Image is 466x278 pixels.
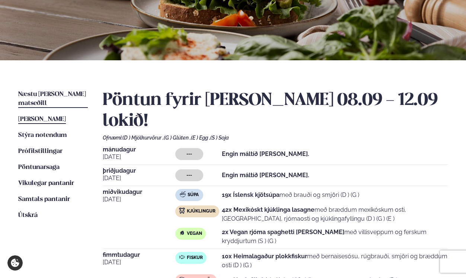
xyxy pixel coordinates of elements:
span: (E ) Egg , [191,135,210,141]
span: Vikulegar pantanir [18,180,74,186]
img: chicken.svg [179,208,185,214]
img: soup.svg [180,191,186,197]
p: með bernaisesósu, rúgbrauði, smjöri og bræddum osti (D ) (G ) [222,252,448,270]
a: Útskrá [18,211,38,220]
span: Næstu [PERSON_NAME] matseðill [18,91,86,106]
span: (S ) Soja [210,135,229,141]
span: fimmtudagur [103,252,176,258]
span: Kjúklingur [187,208,216,214]
span: Vegan [187,231,202,237]
a: Vikulegar pantanir [18,179,74,188]
img: Vegan.svg [179,230,185,236]
span: þriðjudagur [103,168,176,174]
strong: 19x Íslensk kjötsúpa [222,191,280,198]
span: --- [186,172,192,178]
span: --- [186,151,192,157]
span: Prófílstillingar [18,148,63,154]
a: Pöntunarsaga [18,163,60,172]
p: með bræddum mexíkóskum osti, [GEOGRAPHIC_DATA], rjómaosti og kjúklingafyllingu (D ) (G ) (E ) [222,205,448,223]
strong: 42x Mexikóskt kjúklinga lasagne [222,206,315,213]
strong: 2x Vegan rjóma spaghetti [PERSON_NAME] [222,229,344,236]
a: Samtals pantanir [18,195,70,204]
span: mánudagur [103,147,176,153]
a: Prófílstillingar [18,147,63,156]
span: (D ) Mjólkurvörur , [122,135,164,141]
p: með villisveppum og ferskum kryddjurtum (S ) (G ) [222,228,448,246]
span: Fiskur [187,255,203,261]
span: Samtals pantanir [18,196,70,202]
span: [DATE] [103,174,176,183]
h2: Pöntun fyrir [PERSON_NAME] 08.09 - 12.09 lokið! [103,90,448,132]
span: [DATE] [103,258,176,267]
span: [DATE] [103,153,176,162]
span: Pöntunarsaga [18,164,60,170]
strong: Engin máltíð [PERSON_NAME]. [222,172,309,179]
span: (G ) Glúten , [164,135,191,141]
a: Stýra notendum [18,131,67,140]
span: miðvikudagur [103,189,176,195]
span: [DATE] [103,195,176,204]
span: [PERSON_NAME] [18,116,66,122]
a: Næstu [PERSON_NAME] matseðill [18,90,88,108]
p: með brauði og smjöri (D ) (G ) [222,191,359,199]
img: fish.svg [179,254,185,260]
a: [PERSON_NAME] [18,115,66,124]
span: Súpa [188,192,199,198]
strong: Engin máltíð [PERSON_NAME]. [222,150,309,157]
span: Útskrá [18,212,38,218]
div: Ofnæmi: [103,135,448,141]
strong: 10x Heimalagaður plokkfiskur [222,253,307,260]
span: Stýra notendum [18,132,67,138]
a: Cookie settings [7,255,23,271]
